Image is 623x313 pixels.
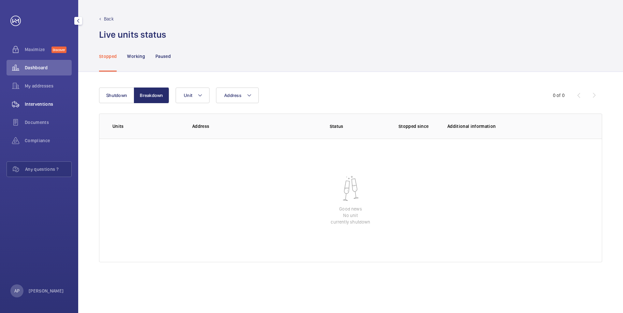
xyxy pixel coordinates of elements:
[51,47,66,53] span: Discover
[127,53,145,60] p: Working
[25,83,72,89] span: My addresses
[176,88,210,103] button: Unit
[29,288,64,294] p: [PERSON_NAME]
[25,46,51,53] span: Maximize
[155,53,171,60] p: Paused
[289,123,383,129] p: Status
[14,288,20,294] p: AP
[25,166,71,172] span: Any questions ?
[25,64,72,71] span: Dashboard
[25,137,72,144] span: Compliance
[112,123,182,129] p: Units
[99,88,134,103] button: Shutdown
[134,88,169,103] button: Breakdown
[99,29,166,41] h1: Live units status
[224,93,241,98] span: Address
[398,123,437,129] p: Stopped since
[25,101,72,107] span: Interventions
[99,53,117,60] p: Stopped
[25,119,72,126] span: Documents
[184,93,192,98] span: Unit
[553,92,565,99] div: 0 of 0
[104,16,114,22] p: Back
[216,88,259,103] button: Address
[331,206,370,225] p: Good news No unit currently shutdown
[447,123,589,129] p: Additional information
[192,123,285,129] p: Address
